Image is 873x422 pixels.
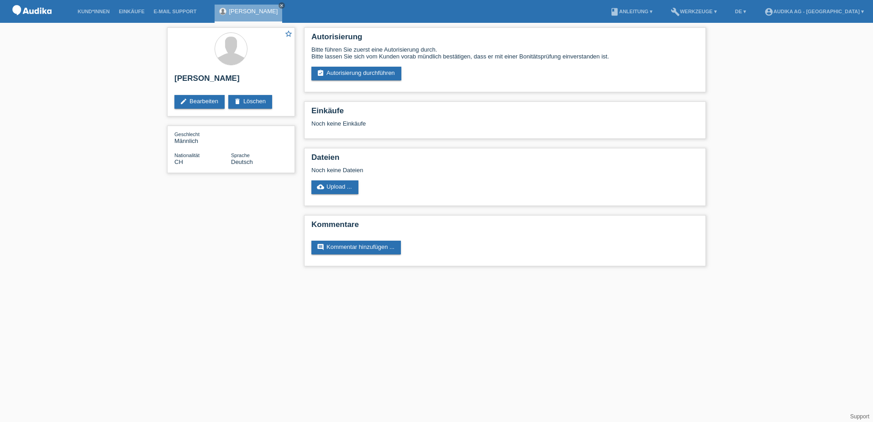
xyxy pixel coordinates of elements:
div: Noch keine Einkäufe [311,120,699,134]
h2: Autorisierung [311,32,699,46]
i: assignment_turned_in [317,69,324,77]
h2: [PERSON_NAME] [174,74,288,88]
a: account_circleAudika AG - [GEOGRAPHIC_DATA] ▾ [760,9,868,14]
i: delete [234,98,241,105]
h2: Dateien [311,153,699,167]
div: Männlich [174,131,231,144]
i: edit [180,98,187,105]
a: deleteLöschen [228,95,272,109]
a: POS — MF Group [9,18,55,25]
span: Nationalität [174,153,200,158]
span: Deutsch [231,158,253,165]
i: cloud_upload [317,183,324,190]
a: [PERSON_NAME] [229,8,278,15]
div: Bitte führen Sie zuerst eine Autorisierung durch. Bitte lassen Sie sich vom Kunden vorab mündlich... [311,46,699,60]
a: star_border [284,30,293,39]
i: star_border [284,30,293,38]
a: Kund*innen [73,9,114,14]
h2: Kommentare [311,220,699,234]
a: E-Mail Support [149,9,201,14]
i: book [610,7,619,16]
div: Noch keine Dateien [311,167,590,174]
a: Support [850,413,869,420]
a: buildWerkzeuge ▾ [666,9,721,14]
a: Einkäufe [114,9,149,14]
i: close [279,3,284,8]
h2: Einkäufe [311,106,699,120]
a: commentKommentar hinzufügen ... [311,241,401,254]
a: bookAnleitung ▾ [605,9,657,14]
a: cloud_uploadUpload ... [311,180,358,194]
span: Schweiz [174,158,183,165]
span: Geschlecht [174,132,200,137]
i: comment [317,243,324,251]
span: Sprache [231,153,250,158]
i: account_circle [764,7,773,16]
a: close [279,2,285,9]
a: assignment_turned_inAutorisierung durchführen [311,67,401,80]
i: build [671,7,680,16]
a: DE ▾ [731,9,751,14]
a: editBearbeiten [174,95,225,109]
